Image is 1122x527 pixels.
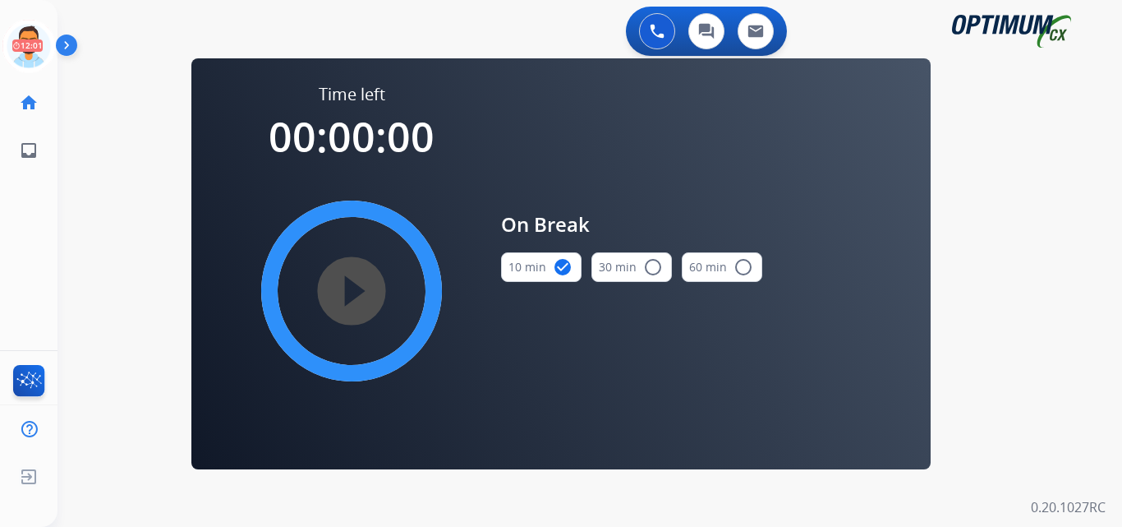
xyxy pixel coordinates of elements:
[501,210,762,239] span: On Break
[269,109,435,164] span: 00:00:00
[591,252,672,282] button: 30 min
[501,252,582,282] button: 10 min
[643,257,663,277] mat-icon: radio_button_unchecked
[19,93,39,113] mat-icon: home
[319,83,385,106] span: Time left
[19,141,39,160] mat-icon: inbox
[682,252,762,282] button: 60 min
[553,257,572,277] mat-icon: check_circle
[1031,497,1106,517] p: 0.20.1027RC
[733,257,753,277] mat-icon: radio_button_unchecked
[342,281,361,301] mat-icon: play_circle_filled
